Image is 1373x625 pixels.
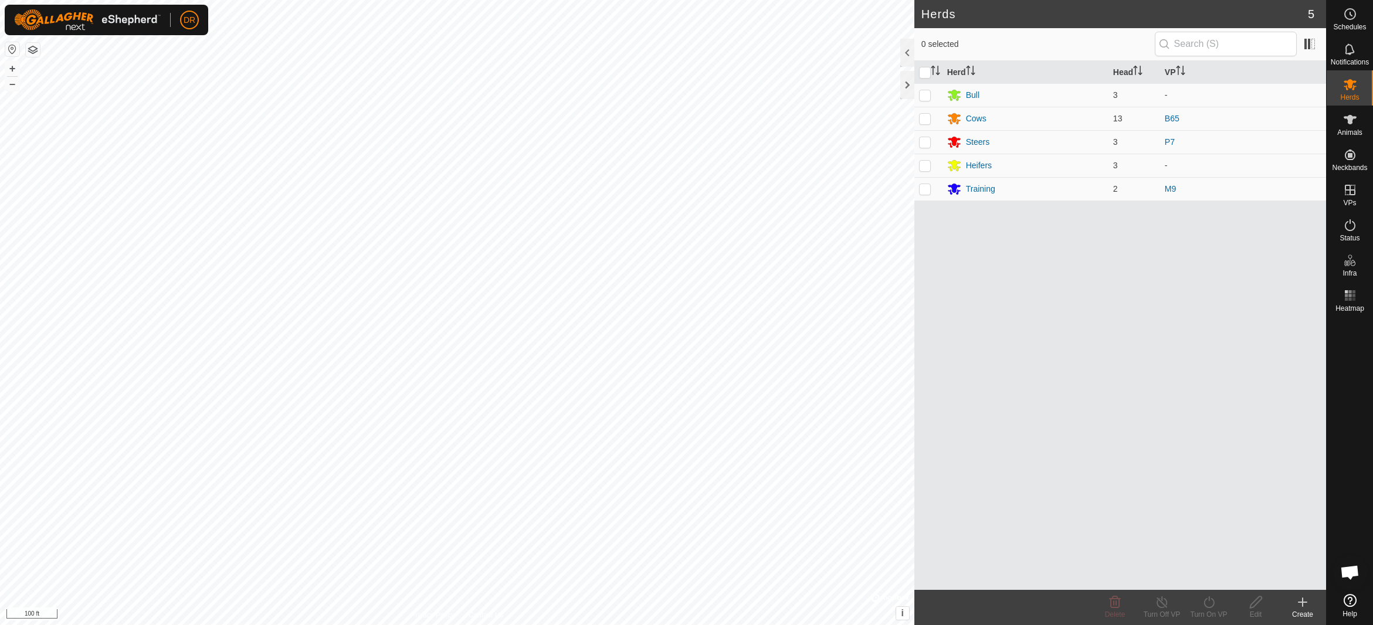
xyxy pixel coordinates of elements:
[1155,32,1297,56] input: Search (S)
[1160,154,1326,177] td: -
[896,607,909,620] button: i
[1160,83,1326,107] td: -
[1232,609,1279,620] div: Edit
[411,610,455,620] a: Privacy Policy
[1332,164,1367,171] span: Neckbands
[966,183,995,195] div: Training
[1337,129,1362,136] span: Animals
[921,7,1308,21] h2: Herds
[1343,270,1357,277] span: Infra
[1333,23,1366,30] span: Schedules
[931,67,940,77] p-sorticon: Activate to sort
[1113,184,1118,193] span: 2
[1113,161,1118,170] span: 3
[1343,199,1356,206] span: VPs
[184,14,195,26] span: DR
[966,67,975,77] p-sorticon: Activate to sort
[1331,59,1369,66] span: Notifications
[1335,305,1364,312] span: Heatmap
[1279,609,1326,620] div: Create
[1340,235,1360,242] span: Status
[14,9,161,30] img: Gallagher Logo
[943,61,1108,84] th: Herd
[1340,94,1359,101] span: Herds
[1333,555,1368,590] div: Open chat
[5,42,19,56] button: Reset Map
[1308,5,1314,23] span: 5
[1113,114,1123,123] span: 13
[1176,67,1185,77] p-sorticon: Activate to sort
[1133,67,1143,77] p-sorticon: Activate to sort
[1165,137,1175,147] a: P7
[1108,61,1160,84] th: Head
[1105,610,1125,619] span: Delete
[966,113,986,125] div: Cows
[1160,61,1326,84] th: VP
[966,89,979,101] div: Bull
[1165,184,1176,193] a: M9
[921,38,1155,50] span: 0 selected
[1113,137,1118,147] span: 3
[5,77,19,91] button: –
[1343,610,1357,617] span: Help
[901,608,903,618] span: i
[469,610,503,620] a: Contact Us
[5,62,19,76] button: +
[1185,609,1232,620] div: Turn On VP
[26,43,40,57] button: Map Layers
[1165,114,1179,123] a: B65
[966,159,992,172] div: Heifers
[1327,589,1373,622] a: Help
[1113,90,1118,100] span: 3
[966,136,989,148] div: Steers
[1138,609,1185,620] div: Turn Off VP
